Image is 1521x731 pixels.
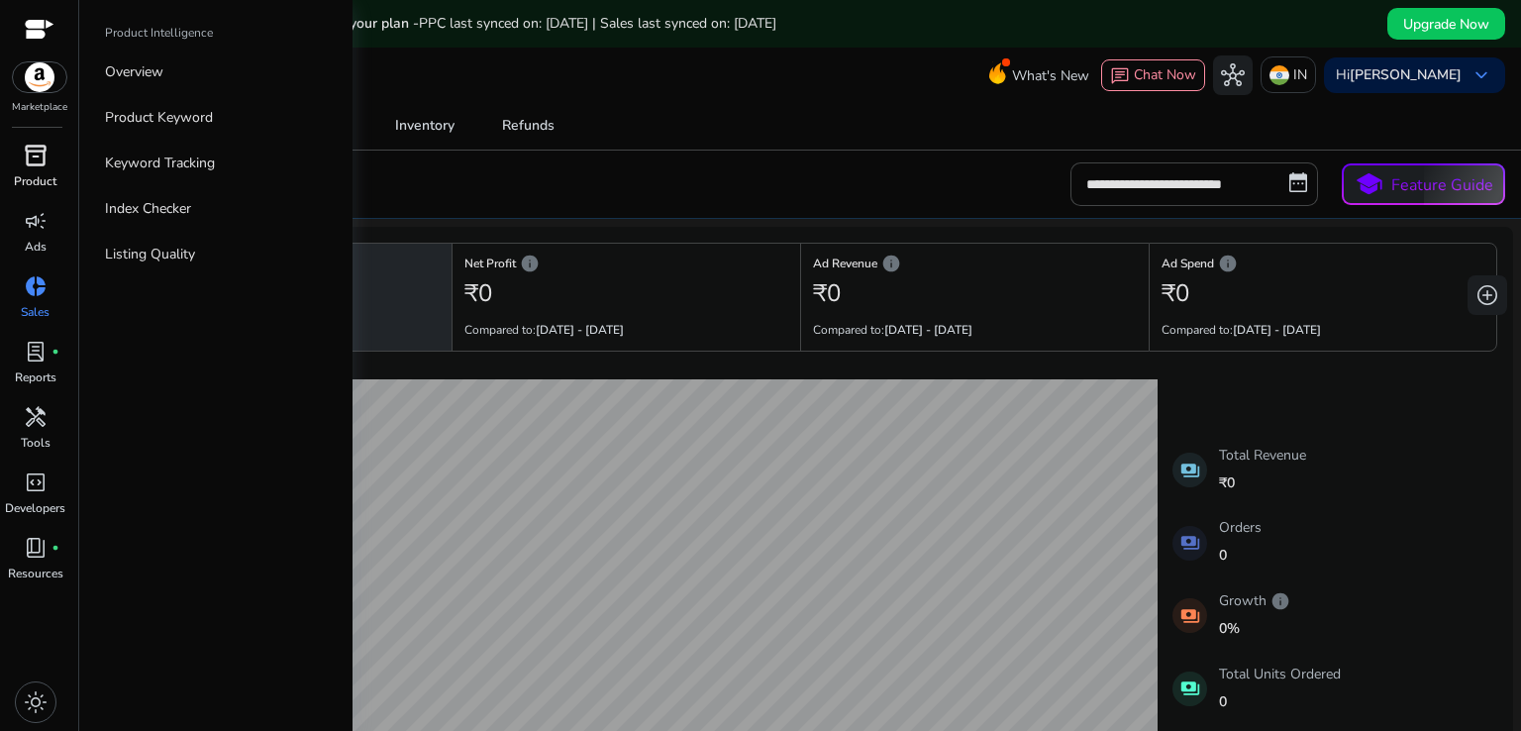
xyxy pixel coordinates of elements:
[12,100,67,115] p: Marketplace
[1110,66,1130,86] span: chat
[1336,68,1462,82] p: Hi
[24,405,48,429] span: handyman
[1213,55,1253,95] button: hub
[502,119,555,133] div: Refunds
[1219,445,1306,466] p: Total Revenue
[813,279,841,308] h2: ₹0
[105,61,163,82] p: Overview
[1162,321,1321,339] p: Compared to:
[1172,598,1207,633] mat-icon: payments
[536,322,624,338] b: [DATE] - [DATE]
[1387,8,1505,40] button: Upgrade Now
[464,279,492,308] h2: ₹0
[51,544,59,552] span: fiber_manual_record
[24,209,48,233] span: campaign
[520,254,540,273] span: info
[105,198,191,219] p: Index Checker
[1219,664,1341,684] p: Total Units Ordered
[1403,14,1489,35] span: Upgrade Now
[1470,63,1493,87] span: keyboard_arrow_down
[1270,591,1290,611] span: info
[8,565,63,582] p: Resources
[14,172,56,190] p: Product
[1218,254,1238,273] span: info
[1293,57,1307,92] p: IN
[464,261,788,265] h6: Net Profit
[1233,322,1321,338] b: [DATE] - [DATE]
[395,119,455,133] div: Inventory
[105,24,213,42] p: Product Intelligence
[1475,283,1499,307] span: add_circle
[51,348,59,356] span: fiber_manual_record
[813,321,972,339] p: Compared to:
[1172,672,1207,706] mat-icon: payments
[1350,65,1462,84] b: [PERSON_NAME]
[24,274,48,298] span: donut_small
[21,303,50,321] p: Sales
[105,153,215,173] p: Keyword Tracking
[1219,691,1341,712] p: 0
[25,238,47,256] p: Ads
[1172,453,1207,487] mat-icon: payments
[1219,545,1262,566] p: 0
[24,340,48,364] span: lab_profile
[21,434,51,452] p: Tools
[884,322,972,338] b: [DATE] - [DATE]
[24,144,48,167] span: inventory_2
[15,368,56,386] p: Reports
[419,14,776,33] span: PPC last synced on: [DATE] | Sales last synced on: [DATE]
[1219,590,1290,611] p: Growth
[1172,526,1207,561] mat-icon: payments
[1221,63,1245,87] span: hub
[1219,472,1306,493] p: ₹0
[5,499,65,517] p: Developers
[1162,279,1189,308] h2: ₹0
[1101,59,1205,91] button: chatChat Now
[105,107,213,128] p: Product Keyword
[1269,65,1289,85] img: in.svg
[464,321,624,339] p: Compared to:
[13,62,66,92] img: amazon.svg
[881,254,901,273] span: info
[1355,170,1383,199] span: school
[1219,517,1262,538] p: Orders
[1012,58,1089,93] span: What's New
[1134,65,1196,84] span: Chat Now
[24,536,48,560] span: book_4
[131,16,776,33] h5: Data syncs run less frequently on your plan -
[1342,163,1505,205] button: schoolFeature Guide
[813,261,1137,265] h6: Ad Revenue
[1391,173,1493,197] p: Feature Guide
[1162,261,1484,265] h6: Ad Spend
[24,470,48,494] span: code_blocks
[24,690,48,714] span: light_mode
[105,244,195,264] p: Listing Quality
[1219,618,1290,639] p: 0%
[1468,275,1507,315] button: add_circle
